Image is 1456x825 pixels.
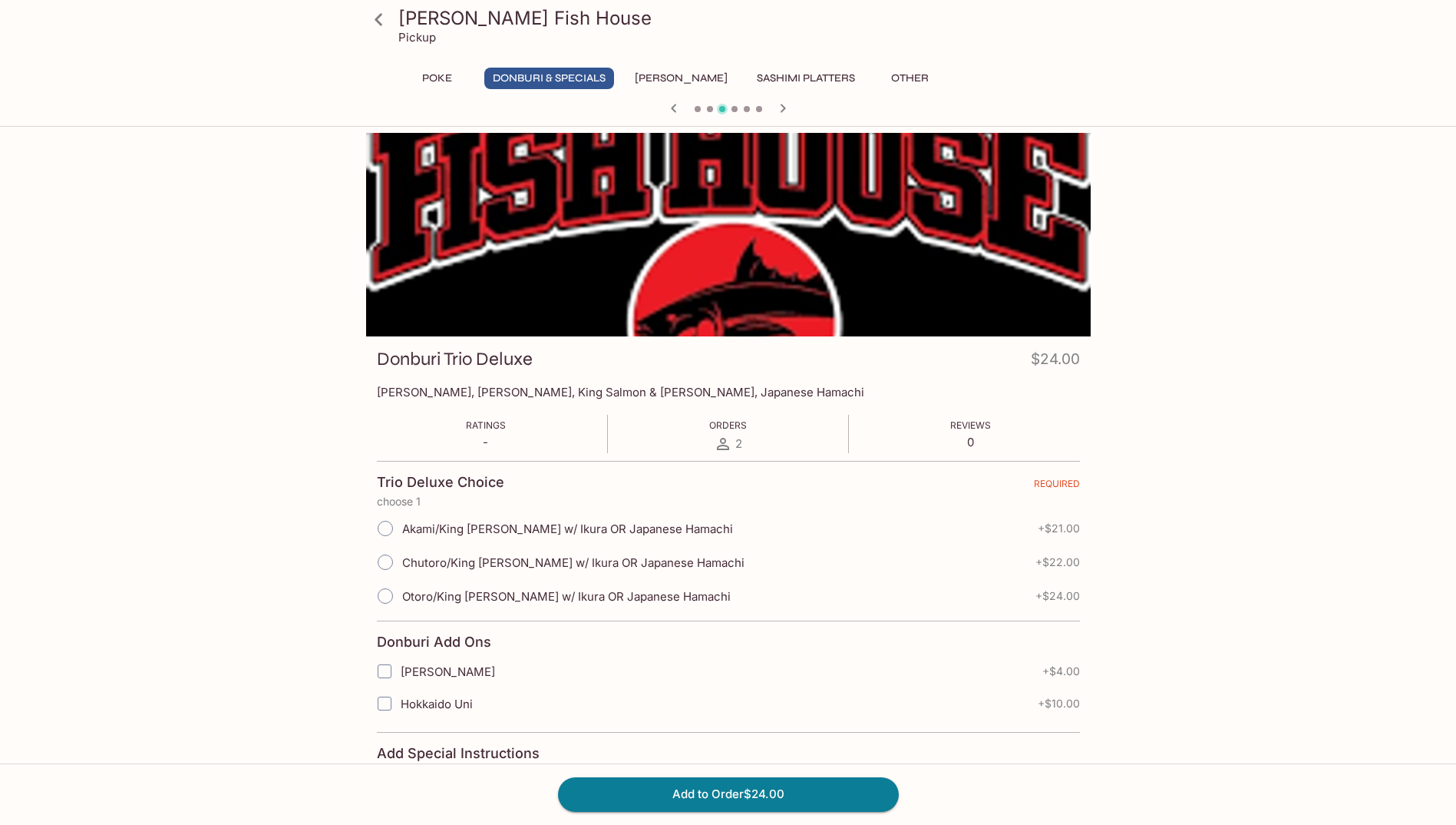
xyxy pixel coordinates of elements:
[398,6,1085,30] h3: [PERSON_NAME] Fish House
[377,745,1080,762] h4: Add Special Instructions
[1038,697,1080,710] span: + $10.00
[377,474,504,491] h4: Trio Deluxe Choice
[950,435,991,449] p: 0
[748,68,863,89] button: Sashimi Platters
[1035,590,1080,602] span: + $24.00
[626,68,736,89] button: [PERSON_NAME]
[1035,556,1080,568] span: + $22.00
[401,697,473,711] span: Hokkaido Uni
[403,68,472,89] button: Poke
[401,664,495,679] span: [PERSON_NAME]
[377,634,491,651] h4: Donburi Add Ons
[1038,522,1080,535] span: + $21.00
[466,435,506,449] p: -
[558,777,899,811] button: Add to Order$24.00
[377,495,1080,508] p: choose 1
[402,555,745,570] span: Chutoro/King [PERSON_NAME] w/ Ikura OR Japanese Hamachi
[377,347,533,371] h3: Donburi Trio Deluxe
[398,30,436,45] p: Pickup
[950,419,991,431] span: Reviews
[366,133,1091,336] div: Donburi Trio Deluxe
[1034,478,1080,495] span: REQUIRED
[466,419,506,431] span: Ratings
[1031,347,1080,377] h4: $24.00
[876,68,945,89] button: Other
[1042,665,1080,678] span: + $4.00
[402,589,731,604] span: Otoro/King [PERSON_NAME] w/ Ikura OR Japanese Hamachi
[377,385,1080,399] p: [PERSON_NAME], [PERSON_NAME], King Salmon & [PERSON_NAME], Japanese Hamachi
[402,522,733,536] span: Akami/King [PERSON_NAME] w/ Ikura OR Japanese Hamachi
[709,419,747,431] span: Orders
[735,436,742,451] span: 2
[484,68,614,89] button: Donburi & Specials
